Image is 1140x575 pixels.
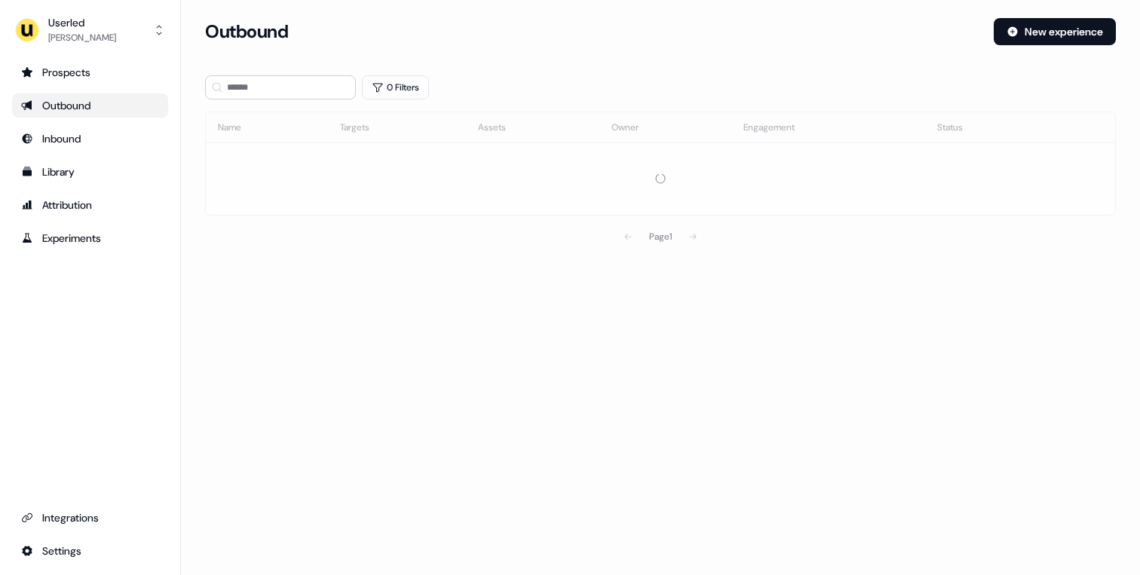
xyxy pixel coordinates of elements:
div: Inbound [21,131,159,146]
a: Go to integrations [12,539,168,563]
div: Experiments [21,231,159,246]
button: Userled[PERSON_NAME] [12,12,168,48]
div: Attribution [21,197,159,213]
a: Go to templates [12,160,168,184]
div: Settings [21,543,159,558]
div: Integrations [21,510,159,525]
a: Go to attribution [12,193,168,217]
div: Userled [48,15,116,30]
a: Go to outbound experience [12,93,168,118]
a: Go to integrations [12,506,168,530]
a: Go to prospects [12,60,168,84]
div: Library [21,164,159,179]
a: Go to experiments [12,226,168,250]
button: New experience [994,18,1116,45]
div: Outbound [21,98,159,113]
div: [PERSON_NAME] [48,30,116,45]
h3: Outbound [205,20,288,43]
div: Prospects [21,65,159,80]
a: Go to Inbound [12,127,168,151]
button: 0 Filters [362,75,429,99]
